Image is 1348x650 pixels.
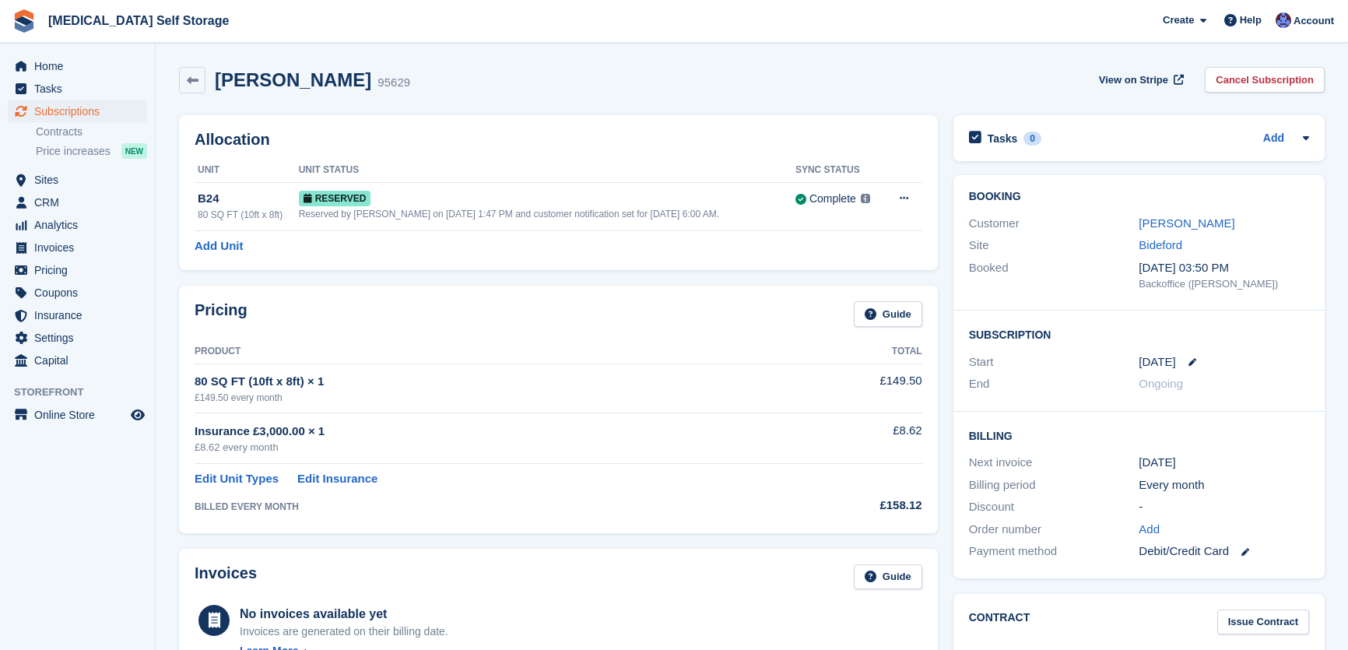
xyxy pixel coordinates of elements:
span: Analytics [34,214,128,236]
a: menu [8,304,147,326]
span: Tasks [34,78,128,100]
div: [DATE] [1139,454,1309,472]
th: Unit [195,158,299,183]
a: Edit Unit Types [195,470,279,488]
div: £8.62 every month [195,440,786,455]
div: Next invoice [969,454,1139,472]
th: Sync Status [795,158,883,183]
div: Insurance £3,000.00 × 1 [195,423,786,441]
div: Debit/Credit Card [1139,543,1309,560]
a: Bideford [1139,238,1182,251]
span: Storefront [14,385,155,400]
a: menu [8,214,147,236]
div: Every month [1139,476,1309,494]
div: Payment method [969,543,1139,560]
span: Help [1240,12,1262,28]
a: Contracts [36,125,147,139]
div: Billing period [969,476,1139,494]
a: menu [8,282,147,304]
span: Capital [34,350,128,371]
div: 95629 [377,74,410,92]
div: BILLED EVERY MONTH [195,500,786,514]
a: Guide [854,301,922,327]
td: £149.50 [786,364,922,413]
div: [DATE] 03:50 PM [1139,259,1309,277]
span: Pricing [34,259,128,281]
span: Invoices [34,237,128,258]
a: Cancel Subscription [1205,67,1325,93]
span: Insurance [34,304,128,326]
th: Total [786,339,922,364]
div: Discount [969,498,1139,516]
a: menu [8,169,147,191]
div: £158.12 [786,497,922,515]
span: Subscriptions [34,100,128,122]
h2: Tasks [988,132,1018,146]
img: icon-info-grey-7440780725fd019a000dd9b08b2336e03edf1995a4989e88bcd33f0948082b44.svg [861,194,870,203]
div: - [1139,498,1309,516]
span: Coupons [34,282,128,304]
span: Online Store [34,404,128,426]
a: Price increases NEW [36,142,147,160]
span: Settings [34,327,128,349]
a: menu [8,55,147,77]
a: [MEDICAL_DATA] Self Storage [42,8,235,33]
a: menu [8,327,147,349]
a: Add [1139,521,1160,539]
a: [PERSON_NAME] [1139,216,1234,230]
div: Complete [809,191,856,207]
div: Backoffice ([PERSON_NAME]) [1139,276,1309,292]
a: Issue Contract [1217,610,1309,635]
h2: Pricing [195,301,247,327]
h2: Billing [969,427,1309,443]
div: Reserved by [PERSON_NAME] on [DATE] 1:47 PM and customer notification set for [DATE] 6:00 AM. [299,207,795,221]
img: stora-icon-8386f47178a22dfd0bd8f6a31ec36ba5ce8667c1dd55bd0f319d3a0aa187defe.svg [12,9,36,33]
h2: Allocation [195,131,922,149]
a: View on Stripe [1093,67,1187,93]
a: Guide [854,564,922,590]
time: 2025-08-14 00:00:00 UTC [1139,353,1175,371]
h2: [PERSON_NAME] [215,69,371,90]
td: £8.62 [786,413,922,464]
span: Reserved [299,191,371,206]
div: Invoices are generated on their billing date. [240,624,448,640]
a: menu [8,78,147,100]
a: menu [8,191,147,213]
h2: Invoices [195,564,257,590]
div: Order number [969,521,1139,539]
th: Product [195,339,786,364]
img: Helen Walker [1276,12,1291,28]
h2: Contract [969,610,1030,635]
span: Create [1163,12,1194,28]
span: Sites [34,169,128,191]
h2: Subscription [969,326,1309,342]
h2: Booking [969,191,1309,203]
div: 80 SQ FT (10ft x 8ft) [198,208,299,222]
th: Unit Status [299,158,795,183]
a: menu [8,350,147,371]
span: Ongoing [1139,377,1183,390]
a: menu [8,100,147,122]
div: Site [969,237,1139,255]
a: menu [8,404,147,426]
div: 80 SQ FT (10ft x 8ft) × 1 [195,373,786,391]
a: Edit Insurance [297,470,377,488]
span: View on Stripe [1099,72,1168,88]
span: CRM [34,191,128,213]
div: B24 [198,190,299,208]
div: Customer [969,215,1139,233]
a: Add [1263,130,1284,148]
div: 0 [1023,132,1041,146]
a: Preview store [128,406,147,424]
span: Home [34,55,128,77]
div: £149.50 every month [195,391,786,405]
a: menu [8,237,147,258]
div: End [969,375,1139,393]
div: Start [969,353,1139,371]
div: Booked [969,259,1139,292]
a: menu [8,259,147,281]
div: NEW [121,143,147,159]
a: Add Unit [195,237,243,255]
span: Account [1294,13,1334,29]
div: No invoices available yet [240,605,448,624]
